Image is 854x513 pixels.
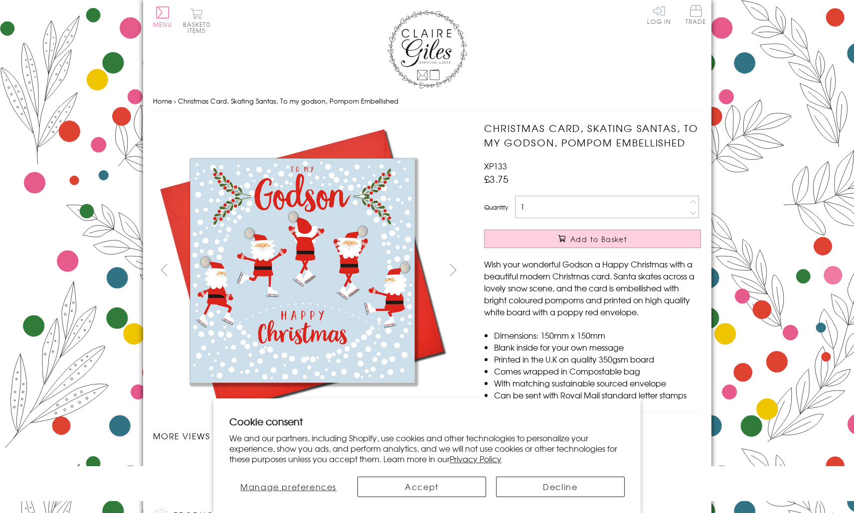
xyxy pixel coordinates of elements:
button: Decline [496,477,625,497]
li: Carousel Page 1 (Current Slide) [153,452,231,474]
img: Christmas Card, Skating Santas, To my godson, Pompom Embellished [153,121,452,420]
p: Wish your wonderful Godson a Happy Christmas with a beautiful modern Christmas card. Santa skates... [484,258,701,318]
span: Add to Basket [570,234,627,244]
li: Dimensions: 150mm x 150mm [494,329,701,341]
button: Menu [153,6,172,27]
span: › [174,96,176,106]
li: With matching sustainable sourced envelope [494,377,701,389]
span: Trade [685,5,706,24]
span: XP133 [484,160,507,172]
span: Christmas Card, Skating Santas, To my godson, Pompom Embellished [178,96,398,106]
h1: Christmas Card, Skating Santas, To my godson, Pompom Embellished [484,121,701,150]
img: Claire Giles Greetings Cards [387,10,467,89]
label: Quantity [484,203,508,212]
a: Home [153,96,172,106]
button: Add to Basket [484,230,701,248]
span: £3.75 [484,172,509,186]
li: Blank inside for your own message [494,341,701,353]
li: Can be sent with Royal Mail standard letter stamps [494,389,701,401]
a: Trade [685,5,706,26]
h3: More views [153,430,465,442]
p: We and our partners, including Shopify, use cookies and other technologies to personalize your ex... [229,433,625,464]
img: Christmas Card, Skating Santas, To my godson, Pompom Embellished [464,121,763,420]
h2: Cookie consent [229,414,625,428]
button: Basket0 items [183,8,210,33]
li: Printed in the U.K on quality 350gsm board [494,353,701,365]
span: Manage preferences [240,481,337,493]
span: Menu [153,20,172,29]
a: Privacy Policy [450,453,502,465]
img: Christmas Card, Skating Santas, To my godson, Pompom Embellished [191,464,192,464]
nav: breadcrumbs [153,91,701,112]
button: Accept [357,477,486,497]
button: next [442,258,464,281]
span: 0 items [187,20,210,35]
button: prev [153,258,175,281]
li: Comes wrapped in Compostable bag [494,365,701,377]
a: Log In [647,5,671,24]
button: Manage preferences [229,477,347,497]
ul: Carousel Pagination [153,452,465,474]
